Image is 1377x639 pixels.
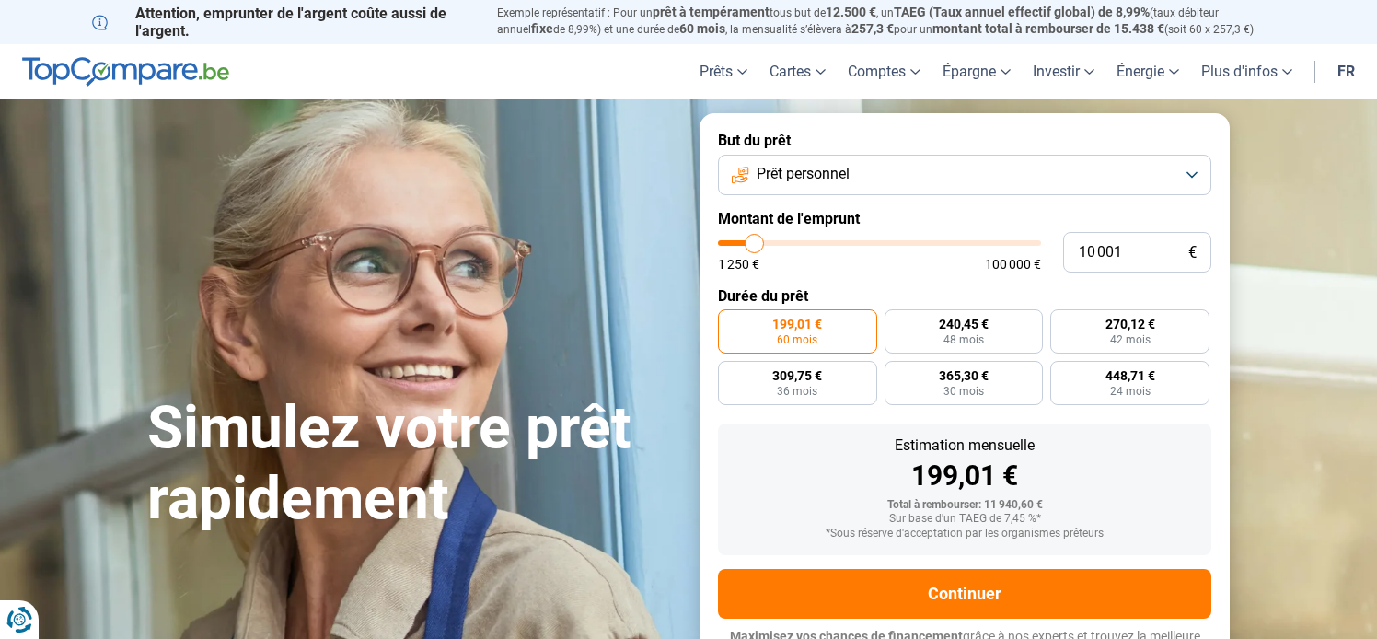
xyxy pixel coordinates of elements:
[733,462,1197,490] div: 199,01 €
[943,386,984,397] span: 30 mois
[772,318,822,331] span: 199,01 €
[758,44,837,99] a: Cartes
[837,44,931,99] a: Comptes
[531,21,553,36] span: fixe
[777,334,817,345] span: 60 mois
[718,569,1211,619] button: Continuer
[718,258,759,271] span: 1 250 €
[733,499,1197,512] div: Total à rembourser: 11 940,60 €
[147,393,677,535] h1: Simulez votre prêt rapidement
[851,21,894,36] span: 257,3 €
[932,21,1164,36] span: montant total à rembourser de 15.438 €
[1110,334,1151,345] span: 42 mois
[931,44,1022,99] a: Épargne
[22,57,229,87] img: TopCompare
[1022,44,1105,99] a: Investir
[777,386,817,397] span: 36 mois
[939,318,989,331] span: 240,45 €
[718,155,1211,195] button: Prêt personnel
[1110,386,1151,397] span: 24 mois
[1105,44,1190,99] a: Énergie
[688,44,758,99] a: Prêts
[1190,44,1303,99] a: Plus d'infos
[985,258,1041,271] span: 100 000 €
[1105,318,1155,331] span: 270,12 €
[757,164,850,184] span: Prêt personnel
[733,513,1197,526] div: Sur base d'un TAEG de 7,45 %*
[718,132,1211,149] label: But du prêt
[679,21,725,36] span: 60 mois
[1105,369,1155,382] span: 448,71 €
[92,5,475,40] p: Attention, emprunter de l'argent coûte aussi de l'argent.
[894,5,1150,19] span: TAEG (Taux annuel effectif global) de 8,99%
[943,334,984,345] span: 48 mois
[718,210,1211,227] label: Montant de l'emprunt
[1326,44,1366,99] a: fr
[826,5,876,19] span: 12.500 €
[733,528,1197,540] div: *Sous réserve d'acceptation par les organismes prêteurs
[772,369,822,382] span: 309,75 €
[1188,245,1197,261] span: €
[733,438,1197,453] div: Estimation mensuelle
[939,369,989,382] span: 365,30 €
[718,287,1211,305] label: Durée du prêt
[497,5,1285,38] p: Exemple représentatif : Pour un tous but de , un (taux débiteur annuel de 8,99%) et une durée de ...
[653,5,769,19] span: prêt à tempérament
